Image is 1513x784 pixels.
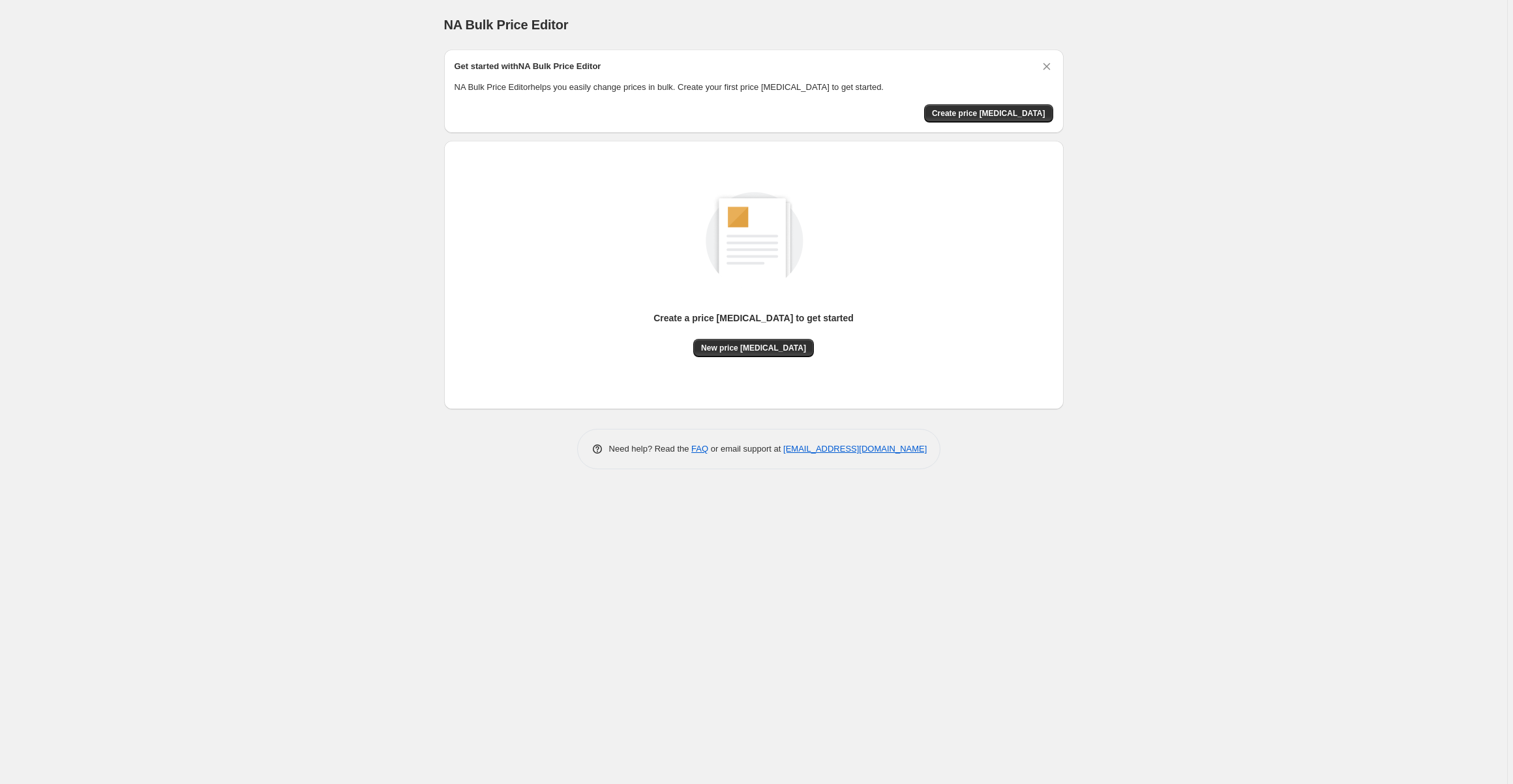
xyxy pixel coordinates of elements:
[455,81,1053,94] p: NA Bulk Price Editor helps you easily change prices in bulk. Create your first price [MEDICAL_DAT...
[932,108,1045,119] span: Create price [MEDICAL_DATA]
[609,444,692,454] span: Need help? Read the
[455,60,601,73] h2: Get started with NA Bulk Price Editor
[693,339,814,357] button: New price [MEDICAL_DATA]
[783,444,927,454] a: [EMAIL_ADDRESS][DOMAIN_NAME]
[653,312,854,325] p: Create a price [MEDICAL_DATA] to get started
[1040,60,1053,73] button: Dismiss card
[708,444,783,454] span: or email support at
[444,18,569,32] span: NA Bulk Price Editor
[701,343,806,353] span: New price [MEDICAL_DATA]
[691,444,708,454] a: FAQ
[924,104,1053,123] button: Create price change job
